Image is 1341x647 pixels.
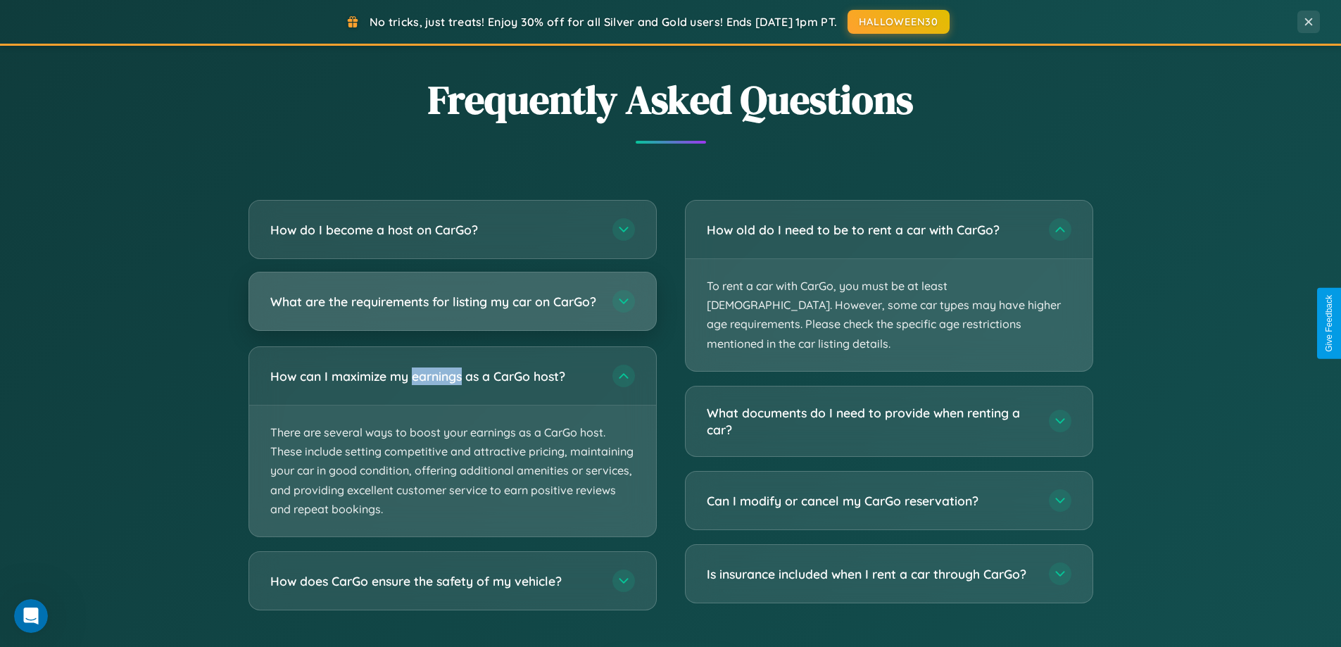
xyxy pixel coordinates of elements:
[686,259,1093,371] p: To rent a car with CarGo, you must be at least [DEMOGRAPHIC_DATA]. However, some car types may ha...
[707,404,1035,439] h3: What documents do I need to provide when renting a car?
[270,221,598,239] h3: How do I become a host on CarGo?
[848,10,950,34] button: HALLOWEEN30
[707,221,1035,239] h3: How old do I need to be to rent a car with CarGo?
[707,492,1035,510] h3: Can I modify or cancel my CarGo reservation?
[270,368,598,385] h3: How can I maximize my earnings as a CarGo host?
[249,406,656,536] p: There are several ways to boost your earnings as a CarGo host. These include setting competitive ...
[248,73,1093,127] h2: Frequently Asked Questions
[1324,295,1334,352] div: Give Feedback
[707,565,1035,583] h3: Is insurance included when I rent a car through CarGo?
[14,599,48,633] iframe: Intercom live chat
[270,572,598,590] h3: How does CarGo ensure the safety of my vehicle?
[370,15,837,29] span: No tricks, just treats! Enjoy 30% off for all Silver and Gold users! Ends [DATE] 1pm PT.
[270,293,598,310] h3: What are the requirements for listing my car on CarGo?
